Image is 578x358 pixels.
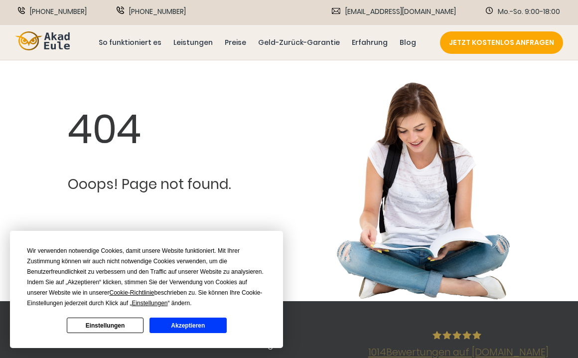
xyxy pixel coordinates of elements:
[68,99,231,159] div: 404
[486,7,493,14] img: Schedule
[129,6,186,17] span: [PHONE_NUMBER]
[440,31,563,54] a: JETZT KOSTENLOS ANFRAGEN
[110,289,154,296] span: Cookie-Richtlinie
[18,6,87,17] a: Phone [PHONE_NUMBER]
[149,318,226,333] button: Akzeptieren
[332,6,456,17] a: Email [EMAIL_ADDRESS][DOMAIN_NAME]
[256,37,342,48] a: Geld-Zurück-Garantie
[30,6,87,17] span: [PHONE_NUMBER]
[398,37,418,48] a: Blog
[132,300,167,307] span: Einstellungen
[27,246,266,309] div: Wir verwenden notwendige Cookies, damit unsere Website funktioniert. Mit Ihrer Zustimmung können ...
[117,6,186,17] a: WhatsApp [PHONE_NUMBER]
[68,174,231,195] p: Ooops! Page not found.
[345,6,456,17] span: [EMAIL_ADDRESS][DOMAIN_NAME]
[97,37,163,48] a: So funktioniert es
[498,6,560,17] span: Mo.-So. 9:00-18:00
[117,6,124,14] img: WhatsApp
[18,7,25,14] img: Phone
[67,318,144,333] button: Einstellungen
[171,37,215,48] a: Leistungen
[10,231,283,348] div: Cookie Consent Prompt
[223,37,248,48] a: Preise
[332,8,340,14] img: Email
[350,37,390,48] a: Erfahrung
[15,31,70,51] img: logo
